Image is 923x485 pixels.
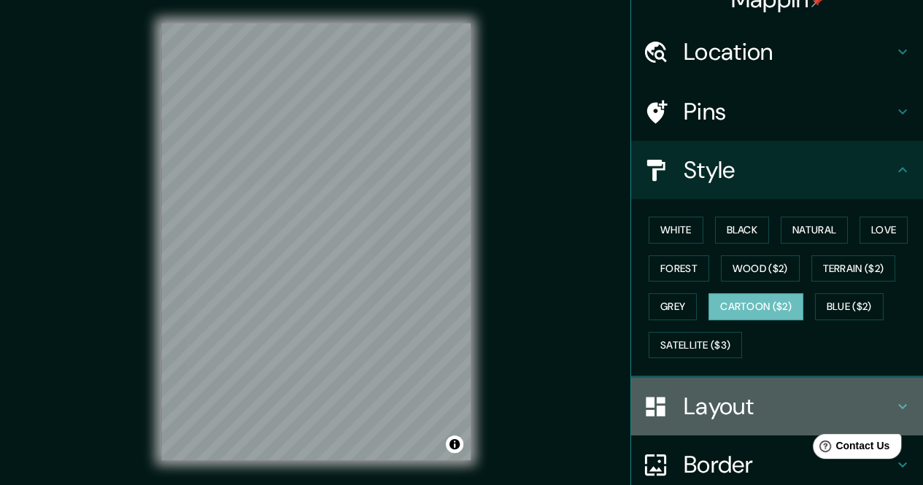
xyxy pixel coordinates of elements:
[684,37,894,66] h4: Location
[684,97,894,126] h4: Pins
[649,293,697,320] button: Grey
[446,435,463,453] button: Toggle attribution
[684,392,894,421] h4: Layout
[649,332,742,359] button: Satellite ($3)
[631,23,923,81] div: Location
[684,450,894,479] h4: Border
[631,141,923,199] div: Style
[161,23,471,460] canvas: Map
[684,155,894,185] h4: Style
[631,82,923,141] div: Pins
[708,293,803,320] button: Cartoon ($2)
[631,377,923,435] div: Layout
[860,217,908,244] button: Love
[649,217,703,244] button: White
[649,255,709,282] button: Forest
[721,255,800,282] button: Wood ($2)
[793,428,907,469] iframe: Help widget launcher
[781,217,848,244] button: Natural
[715,217,770,244] button: Black
[815,293,884,320] button: Blue ($2)
[811,255,896,282] button: Terrain ($2)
